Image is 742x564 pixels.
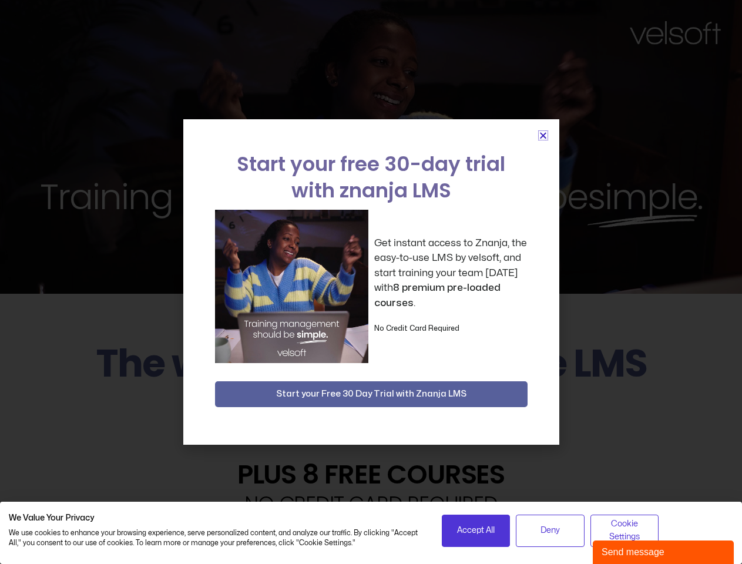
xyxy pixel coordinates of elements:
[593,538,736,564] iframe: chat widget
[276,387,466,401] span: Start your Free 30 Day Trial with Znanja LMS
[9,528,424,548] p: We use cookies to enhance your browsing experience, serve personalized content, and analyze our t...
[374,325,459,332] strong: No Credit Card Required
[540,524,560,537] span: Deny
[9,513,424,523] h2: We Value Your Privacy
[215,210,368,363] img: a woman sitting at her laptop dancing
[374,283,501,308] strong: 8 premium pre-loaded courses
[598,518,652,544] span: Cookie Settings
[442,515,511,547] button: Accept all cookies
[374,236,528,311] p: Get instant access to Znanja, the easy-to-use LMS by velsoft, and start training your team [DATE]...
[457,524,495,537] span: Accept All
[215,381,528,407] button: Start your Free 30 Day Trial with Znanja LMS
[215,151,528,204] h2: Start your free 30-day trial with znanja LMS
[539,131,548,140] a: Close
[516,515,585,547] button: Deny all cookies
[590,515,659,547] button: Adjust cookie preferences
